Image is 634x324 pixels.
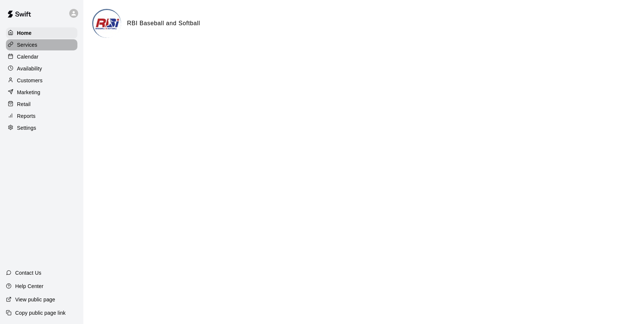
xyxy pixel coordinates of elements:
[17,112,36,120] p: Reports
[17,77,43,84] p: Customers
[6,110,77,122] a: Reports
[6,99,77,110] a: Retail
[6,51,77,62] a: Calendar
[17,41,37,49] p: Services
[15,282,43,290] p: Help Center
[93,10,121,38] img: RBI Baseball and Softball logo
[6,27,77,39] a: Home
[6,75,77,86] a: Customers
[6,63,77,74] a: Availability
[17,65,42,72] p: Availability
[17,53,39,60] p: Calendar
[17,29,32,37] p: Home
[6,39,77,50] a: Services
[15,296,55,303] p: View public page
[127,19,200,28] h6: RBI Baseball and Softball
[17,100,31,108] p: Retail
[15,309,66,317] p: Copy public page link
[15,269,41,277] p: Contact Us
[6,122,77,133] a: Settings
[17,124,36,132] p: Settings
[6,87,77,98] a: Marketing
[17,89,40,96] p: Marketing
